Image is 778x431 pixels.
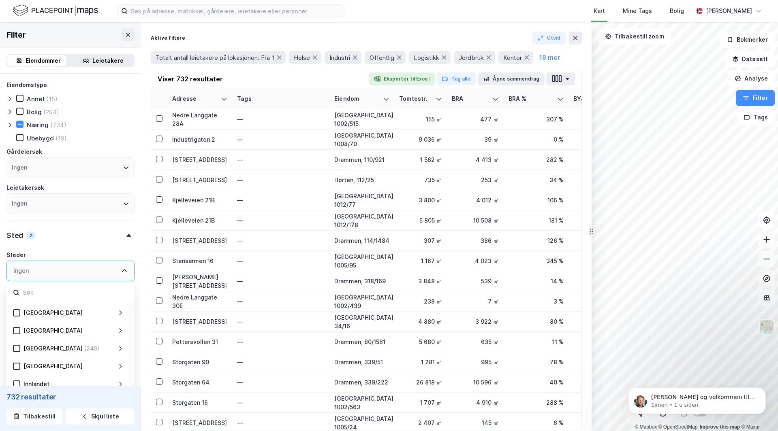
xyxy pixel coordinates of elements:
[509,358,564,366] div: 78 %
[6,147,42,157] div: Gårdeiersøk
[452,378,499,386] div: 10 596 ㎡
[27,108,42,116] div: Bolig
[436,72,476,85] button: Tag alle
[452,277,499,285] div: 539 ㎡
[728,70,775,87] button: Analyse
[237,113,325,126] div: —
[12,199,27,208] div: Ingen
[329,54,350,62] span: Industri
[334,338,389,346] div: Drammen, 80/1561
[452,338,499,346] div: 635 ㎡
[573,216,620,225] div: 3 206 ㎡
[399,95,432,103] div: Tomtestr.
[334,236,389,245] div: Drammen, 114/1484
[573,418,620,427] div: 1 312 ㎡
[736,90,775,106] button: Filter
[172,398,227,407] div: Storgaten 16
[452,358,499,366] div: 995 ㎡
[27,95,45,103] div: Annet
[156,54,274,62] span: Totalt antall leietakere på lokasjonen: Fra 1
[509,398,564,407] div: 288 %
[172,358,227,366] div: Storgaten 90
[172,317,227,326] div: [STREET_ADDRESS]
[27,231,35,240] div: 2
[334,155,389,164] div: Drammen, 110/921
[399,338,442,346] div: 5 680 ㎡
[399,176,442,184] div: 735 ㎡
[43,108,59,116] div: (204)
[399,358,442,366] div: 1 281 ㎡
[6,28,26,41] div: Filter
[509,196,564,204] div: 106 %
[172,95,218,103] div: Adresse
[66,408,135,425] button: Skjul liste
[13,266,29,276] div: Ingen
[452,155,499,164] div: 4 413 ㎡
[172,378,227,386] div: Storgaten 64
[334,378,389,386] div: Drammen, 339/222
[509,155,564,164] div: 282 %
[509,176,564,184] div: 34 %
[759,319,774,335] img: Z
[399,257,442,265] div: 1 167 ㎡
[658,424,698,430] a: OpenStreetMap
[399,115,442,123] div: 155 ㎡
[573,257,620,265] div: 3 520 ㎡
[573,338,620,346] div: 843 ㎡
[635,424,657,430] a: Mapbox
[573,135,620,144] div: 3 254 ㎡
[151,35,185,41] div: Aktive filtere
[334,277,389,285] div: Drammen, 318/169
[56,134,67,142] div: (19)
[700,424,740,430] a: Improve this map
[172,111,227,128] div: Nedre Langgate 28A
[172,196,227,204] div: Kjelleveien 21B
[452,176,499,184] div: 253 ㎡
[26,56,61,66] div: Eiendommer
[334,394,389,411] div: [GEOGRAPHIC_DATA], 1002/563
[369,72,435,85] button: Eksporter til Excel
[509,216,564,225] div: 181 %
[509,277,564,285] div: 14 %
[172,273,227,290] div: [PERSON_NAME][STREET_ADDRESS]
[452,418,499,427] div: 145 ㎡
[452,297,499,306] div: 7 ㎡
[509,297,564,306] div: 3 %
[573,155,620,164] div: 1 767 ㎡
[334,212,389,229] div: [GEOGRAPHIC_DATA], 1012/178
[573,95,611,103] div: BYA
[172,293,227,310] div: Nedre Langgate 30E
[13,4,98,18] img: logo.f888ab2527a4732fd821a326f86c7f29.svg
[452,236,499,245] div: 386 ㎡
[172,155,227,164] div: [STREET_ADDRESS]
[172,418,227,427] div: [STREET_ADDRESS]
[399,418,442,427] div: 2 407 ㎡
[399,216,442,225] div: 5 805 ㎡
[12,163,27,172] div: Ingen
[6,392,135,402] div: 732 resultater
[294,54,310,62] span: Helse
[452,398,499,407] div: 4 910 ㎡
[573,196,620,204] div: 2 439 ㎡
[172,236,227,245] div: [STREET_ADDRESS]
[536,52,562,63] button: 18 mer
[46,95,58,103] div: (15)
[452,115,499,123] div: 477 ㎡
[334,176,389,184] div: Horten, 112/25
[509,135,564,144] div: 0 %
[509,418,564,427] div: 6 %
[399,398,442,407] div: 1 707 ㎡
[573,297,620,306] div: 263 ㎡
[573,378,620,386] div: 9 963 ㎡
[399,155,442,164] div: 1 562 ㎡
[334,111,389,128] div: [GEOGRAPHIC_DATA], 1002/515
[573,115,620,123] div: 189 ㎡
[334,131,389,148] div: [GEOGRAPHIC_DATA], 1008/70
[399,297,442,306] div: 238 ㎡
[503,54,522,62] span: Kontor
[399,277,442,285] div: 3 848 ㎡
[237,133,325,146] div: —
[237,275,325,288] div: —
[573,398,620,407] div: 1 781 ㎡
